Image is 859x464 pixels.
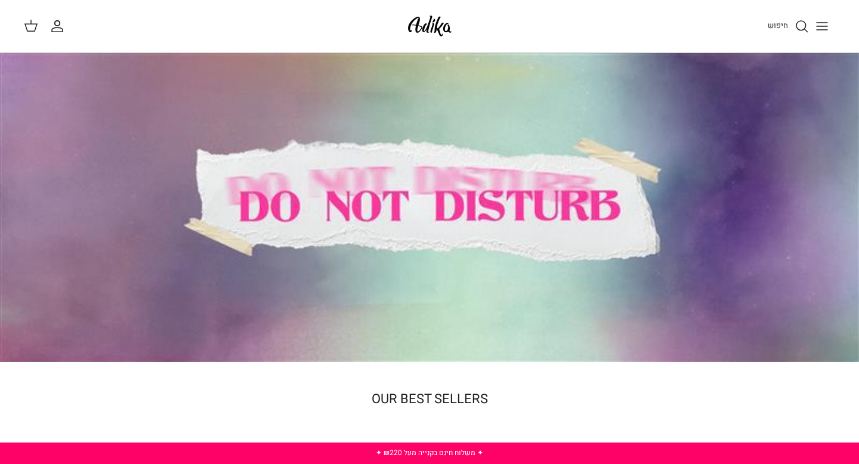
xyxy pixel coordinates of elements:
a: החשבון שלי [50,19,69,33]
a: ✦ משלוח חינם בקנייה מעל ₪220 ✦ [376,447,483,458]
a: חיפוש [768,19,809,33]
span: חיפוש [768,20,788,31]
img: Adika IL [404,12,455,40]
a: OUR BEST SELLERS [372,390,488,409]
button: Toggle menu [809,13,835,39]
